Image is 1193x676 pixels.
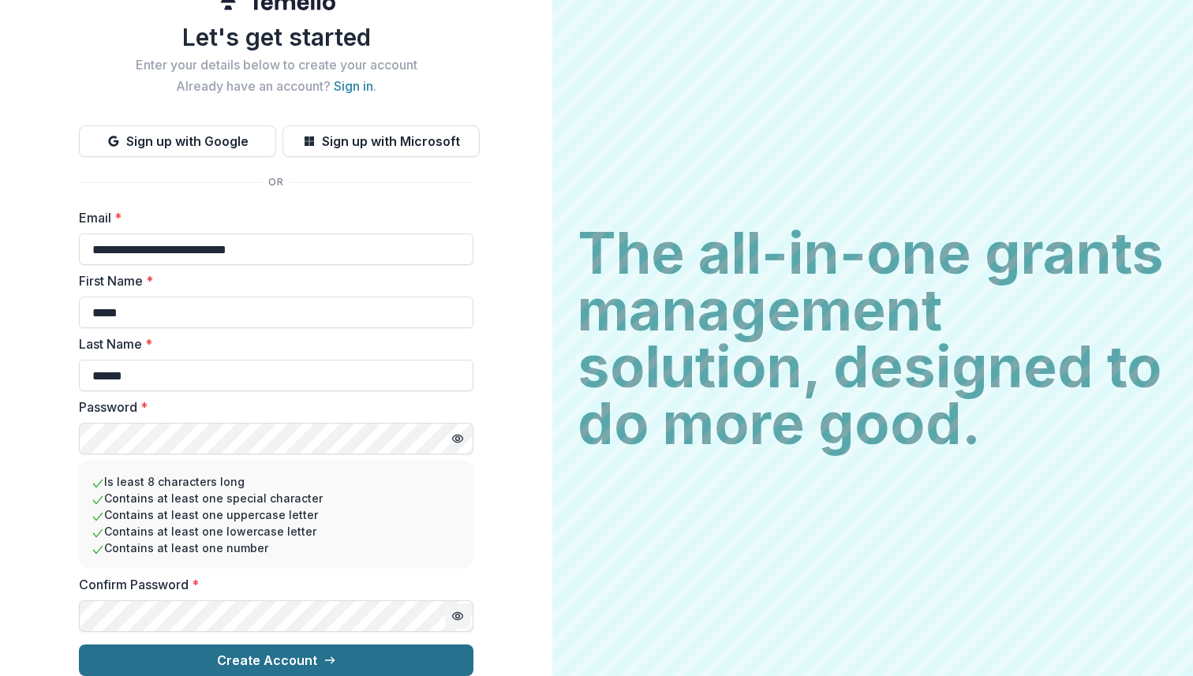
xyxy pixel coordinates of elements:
button: Create Account [79,644,473,676]
label: Password [79,398,464,416]
h2: Already have an account? . [79,79,473,94]
a: Sign in [334,78,373,94]
label: Email [79,208,464,227]
li: Contains at least one special character [92,490,461,506]
label: First Name [79,271,464,290]
li: Is least 8 characters long [92,473,461,490]
li: Contains at least one number [92,540,461,556]
button: Sign up with Google [79,125,276,157]
li: Contains at least one uppercase letter [92,506,461,523]
label: Confirm Password [79,575,464,594]
button: Toggle password visibility [445,603,470,629]
button: Toggle password visibility [445,426,470,451]
label: Last Name [79,334,464,353]
h1: Let's get started [79,23,473,51]
button: Sign up with Microsoft [282,125,480,157]
li: Contains at least one lowercase letter [92,523,461,540]
h2: Enter your details below to create your account [79,58,473,73]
